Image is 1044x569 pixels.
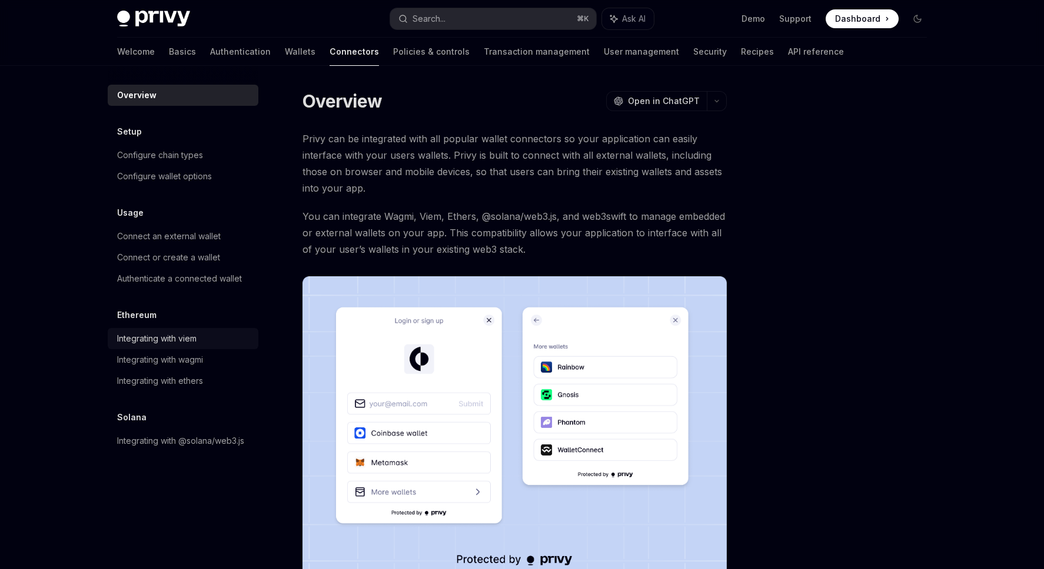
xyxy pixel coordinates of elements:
[330,38,379,66] a: Connectors
[117,169,212,183] div: Configure wallet options
[302,130,727,196] span: Privy can be integrated with all popular wallet connectors so your application can easily interfa...
[788,38,844,66] a: API reference
[577,14,589,24] span: ⌘ K
[108,145,258,166] a: Configure chain types
[285,38,315,66] a: Wallets
[117,410,147,424] h5: Solana
[117,11,190,27] img: dark logo
[108,247,258,268] a: Connect or create a wallet
[117,353,203,367] div: Integrating with wagmi
[628,95,700,107] span: Open in ChatGPT
[622,13,646,25] span: Ask AI
[117,374,203,388] div: Integrating with ethers
[108,226,258,247] a: Connect an external wallet
[302,208,727,257] span: You can integrate Wagmi, Viem, Ethers, @solana/web3.js, and web3swift to manage embedded or exter...
[390,8,596,29] button: Search...⌘K
[117,148,203,162] div: Configure chain types
[393,38,470,66] a: Policies & controls
[117,250,220,265] div: Connect or create a wallet
[117,88,157,102] div: Overview
[604,38,679,66] a: User management
[602,8,654,29] button: Ask AI
[835,13,880,25] span: Dashboard
[693,38,727,66] a: Security
[742,13,765,25] a: Demo
[302,91,382,112] h1: Overview
[108,85,258,106] a: Overview
[117,434,244,448] div: Integrating with @solana/web3.js
[117,38,155,66] a: Welcome
[741,38,774,66] a: Recipes
[826,9,899,28] a: Dashboard
[484,38,590,66] a: Transaction management
[606,91,707,111] button: Open in ChatGPT
[210,38,271,66] a: Authentication
[108,328,258,349] a: Integrating with viem
[117,272,242,286] div: Authenticate a connected wallet
[108,370,258,391] a: Integrating with ethers
[169,38,196,66] a: Basics
[108,268,258,289] a: Authenticate a connected wallet
[108,430,258,451] a: Integrating with @solana/web3.js
[117,229,221,243] div: Connect an external wallet
[908,9,927,28] button: Toggle dark mode
[117,308,157,322] h5: Ethereum
[108,166,258,187] a: Configure wallet options
[779,13,812,25] a: Support
[117,332,197,346] div: Integrating with viem
[413,12,445,26] div: Search...
[108,349,258,370] a: Integrating with wagmi
[117,125,142,139] h5: Setup
[117,206,144,220] h5: Usage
